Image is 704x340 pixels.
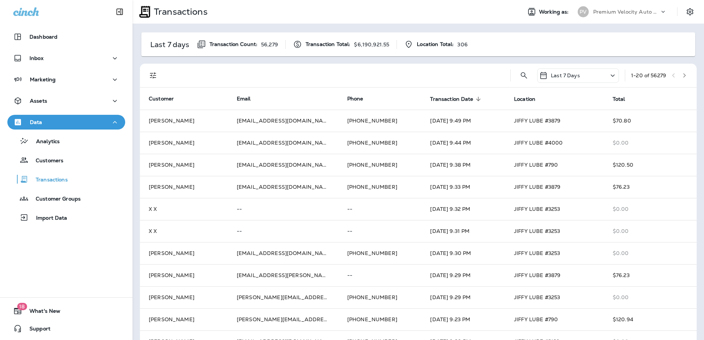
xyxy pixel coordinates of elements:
[140,308,228,330] td: [PERSON_NAME]
[210,41,258,47] span: Transaction Count:
[347,228,413,234] p: --
[7,304,125,318] button: 18What's New
[228,264,338,286] td: [EMAIL_ADDRESS][PERSON_NAME][DOMAIN_NAME]
[7,133,125,149] button: Analytics
[421,308,505,330] td: [DATE] 9:23 PM
[514,139,563,146] span: JIFFY LUBE #4000
[228,308,338,330] td: [PERSON_NAME][EMAIL_ADDRESS][DOMAIN_NAME]
[109,4,130,19] button: Collapse Sidebar
[7,51,125,65] button: Inbox
[421,110,505,132] td: [DATE] 9:49 PM
[551,72,580,78] p: Last 7 Days
[338,132,422,154] td: [PHONE_NUMBER]
[29,34,57,40] p: Dashboard
[613,228,688,234] p: $0.00
[140,198,228,220] td: X X
[613,250,688,256] p: $0.00
[146,68,161,83] button: Filters
[29,55,43,61] p: Inbox
[514,184,560,190] span: JIFFY LUBE #3879
[539,9,570,15] span: Working as:
[22,308,60,317] span: What's New
[514,250,560,256] span: JIFFY LUBE #3253
[7,210,125,225] button: Import Data
[149,95,174,102] span: Customer
[604,264,697,286] td: $76.23
[604,176,697,198] td: $76.23
[613,96,635,102] span: Total
[7,93,125,108] button: Assets
[338,286,422,308] td: [PHONE_NUMBER]
[514,294,560,301] span: JIFFY LUBE #3253
[140,220,228,242] td: X X
[457,42,467,47] p: 306
[7,171,125,187] button: Transactions
[228,242,338,264] td: [EMAIL_ADDRESS][DOMAIN_NAME]
[604,308,697,330] td: $120.94
[22,326,50,334] span: Support
[430,96,473,102] span: Transaction Date
[354,42,389,47] p: $6,190,921.55
[306,41,351,47] span: Transaction Total:
[421,286,505,308] td: [DATE] 9:29 PM
[347,206,413,212] p: --
[613,140,688,146] p: $0.00
[7,321,125,336] button: Support
[150,42,190,47] p: Last 7 days
[338,110,422,132] td: [PHONE_NUMBER]
[7,152,125,168] button: Customers
[228,110,338,132] td: [EMAIL_ADDRESS][DOMAIN_NAME]
[421,220,505,242] td: [DATE] 9:31 PM
[683,5,697,18] button: Settings
[421,242,505,264] td: [DATE] 9:30 PM
[517,68,531,83] button: Search Transactions
[338,154,422,176] td: [PHONE_NUMBER]
[514,96,535,102] span: Location
[30,98,47,104] p: Assets
[514,228,560,234] span: JIFFY LUBE #3253
[514,206,560,212] span: JIFFY LUBE #3253
[631,72,666,78] div: 1 - 20 of 56279
[604,154,697,176] td: $120.50
[140,176,228,198] td: [PERSON_NAME]
[613,96,625,102] span: Total
[7,191,125,206] button: Customer Groups
[338,176,422,198] td: [PHONE_NUMBER]
[140,264,228,286] td: [PERSON_NAME]
[430,96,483,102] span: Transaction Date
[28,157,63,164] p: Customers
[30,119,42,125] p: Data
[28,177,68,184] p: Transactions
[604,110,697,132] td: $70.80
[613,206,688,212] p: $0.00
[228,286,338,308] td: [PERSON_NAME][EMAIL_ADDRESS][DOMAIN_NAME]
[514,96,545,102] span: Location
[7,115,125,130] button: Data
[514,117,560,124] span: JIFFY LUBE #3879
[228,154,338,176] td: [EMAIL_ADDRESS][DOMAIN_NAME]
[347,272,413,278] p: --
[514,316,558,323] span: JIFFY LUBE #790
[421,176,505,198] td: [DATE] 9:33 PM
[17,303,27,310] span: 18
[140,242,228,264] td: [PERSON_NAME]
[237,95,251,102] span: Email
[140,286,228,308] td: [PERSON_NAME]
[421,198,505,220] td: [DATE] 9:32 PM
[30,77,56,82] p: Marketing
[514,162,558,168] span: JIFFY LUBE #790
[421,264,505,286] td: [DATE] 9:29 PM
[140,154,228,176] td: [PERSON_NAME]
[338,308,422,330] td: [PHONE_NUMBER]
[29,138,60,145] p: Analytics
[338,242,422,264] td: [PHONE_NUMBER]
[140,132,228,154] td: [PERSON_NAME]
[261,42,278,47] p: 56,279
[29,215,67,222] p: Import Data
[237,228,330,234] p: --
[421,132,505,154] td: [DATE] 9:44 PM
[151,6,208,17] p: Transactions
[237,206,330,212] p: --
[417,41,454,47] span: Location Total:
[421,154,505,176] td: [DATE] 9:38 PM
